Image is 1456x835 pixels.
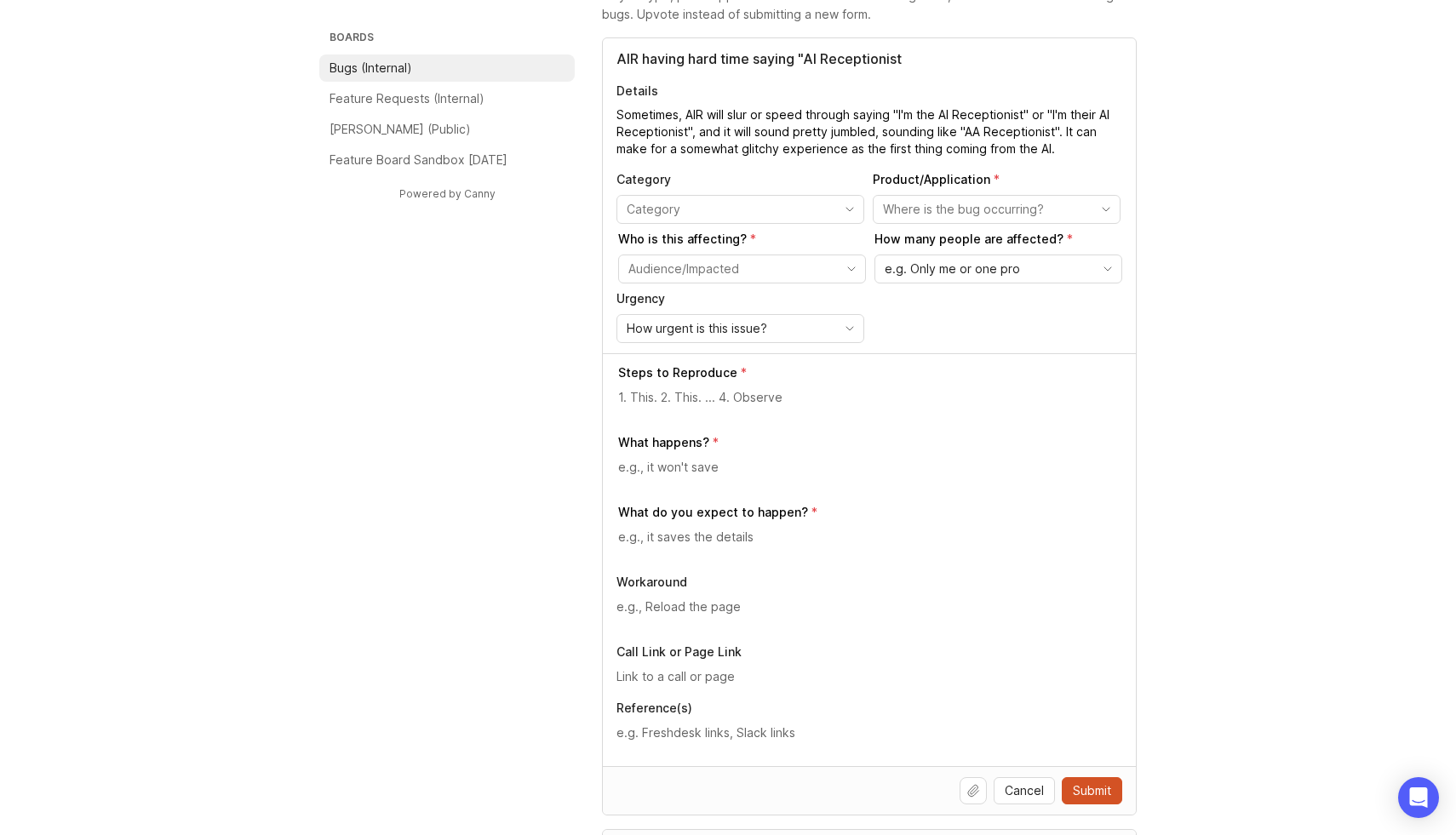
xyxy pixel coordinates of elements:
[838,262,865,276] svg: toggle icon
[994,777,1055,804] button: Cancel
[616,667,1122,686] input: Link to a call or page
[873,195,1121,224] div: toggle menu
[616,195,864,224] div: toggle menu
[330,90,484,107] p: Feature Requests (Internal)
[319,116,575,143] a: [PERSON_NAME] (Public)
[616,290,864,307] p: Urgency
[616,643,1122,661] p: Call Link or Page Link
[874,255,1122,283] div: toggle menu
[1092,203,1120,216] svg: toggle icon
[616,49,1122,69] input: Title
[618,364,737,381] p: Steps to Reproduce
[836,322,863,335] svg: toggle icon
[1073,782,1111,799] span: Submit
[885,260,1020,278] span: e.g. Only me or one pro
[873,171,1121,188] p: Product/Application
[1094,262,1121,276] svg: toggle icon
[627,200,834,219] input: Category
[397,184,498,203] a: Powered by Canny
[616,106,1122,157] textarea: Details
[627,319,767,338] span: How urgent is this issue?
[330,60,412,77] p: Bugs (Internal)
[883,200,1091,219] input: Where is the bug occurring?
[836,203,863,216] svg: toggle icon
[319,146,575,174] a: Feature Board Sandbox [DATE]
[330,152,507,169] p: Feature Board Sandbox [DATE]
[616,314,864,343] div: toggle menu
[874,231,1122,248] p: How many people are affected?
[960,777,987,804] button: Upload file
[319,54,575,82] a: Bugs (Internal)
[618,434,709,451] p: What happens?
[319,85,575,112] a: Feature Requests (Internal)
[616,171,864,188] p: Category
[616,700,1122,717] p: Reference(s)
[1398,777,1439,818] div: Open Intercom Messenger
[618,255,866,283] div: toggle menu
[616,574,1122,591] p: Workaround
[1005,782,1044,799] span: Cancel
[330,121,471,138] p: [PERSON_NAME] (Public)
[618,231,866,248] p: Who is this affecting?
[326,27,575,51] h3: Boards
[628,260,836,278] input: Audience/Impacted
[618,504,808,521] p: What do you expect to happen?
[1062,777,1122,804] button: Submit
[616,83,1122,100] p: Details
